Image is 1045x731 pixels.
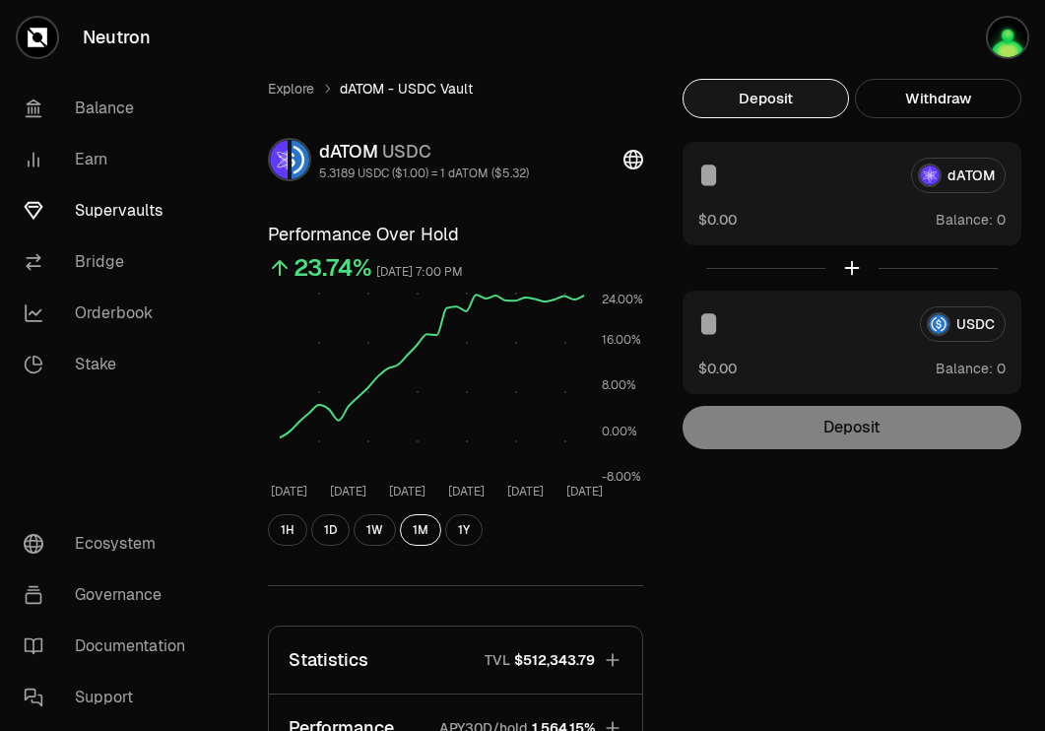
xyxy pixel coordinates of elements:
[389,484,425,499] tspan: [DATE]
[268,79,314,99] a: Explore
[268,514,307,546] button: 1H
[602,292,643,307] tspan: 24.00%
[8,134,213,185] a: Earn
[376,261,463,284] div: [DATE] 7:00 PM
[382,140,431,163] span: USDC
[268,79,643,99] nav: breadcrumb
[340,79,473,99] span: dATOM - USDC Vault
[936,359,993,378] span: Balance:
[271,484,307,499] tspan: [DATE]
[8,236,213,288] a: Bridge
[8,672,213,723] a: Support
[602,424,637,439] tspan: 0.00%
[289,646,368,674] p: Statistics
[698,209,737,230] button: $0.00
[8,185,213,236] a: Supervaults
[602,469,641,485] tspan: -8.00%
[319,138,529,166] div: dATOM
[485,650,510,670] p: TVL
[698,358,737,378] button: $0.00
[400,514,441,546] button: 1M
[8,518,213,569] a: Ecosystem
[683,79,849,118] button: Deposit
[8,83,213,134] a: Balance
[294,252,372,284] div: 23.74%
[311,514,350,546] button: 1D
[268,221,643,248] h3: Performance Over Hold
[602,332,641,348] tspan: 16.00%
[8,569,213,621] a: Governance
[8,339,213,390] a: Stake
[354,514,396,546] button: 1W
[507,484,544,499] tspan: [DATE]
[936,210,993,230] span: Balance:
[988,18,1027,57] img: Luna Staking
[566,484,603,499] tspan: [DATE]
[514,650,595,670] span: $512,343.79
[270,140,288,179] img: dATOM Logo
[445,514,483,546] button: 1Y
[8,621,213,672] a: Documentation
[292,140,309,179] img: USDC Logo
[269,627,642,694] button: StatisticsTVL$512,343.79
[330,484,366,499] tspan: [DATE]
[855,79,1021,118] button: Withdraw
[319,166,529,181] div: 5.3189 USDC ($1.00) = 1 dATOM ($5.32)
[448,484,485,499] tspan: [DATE]
[8,288,213,339] a: Orderbook
[602,377,636,393] tspan: 8.00%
